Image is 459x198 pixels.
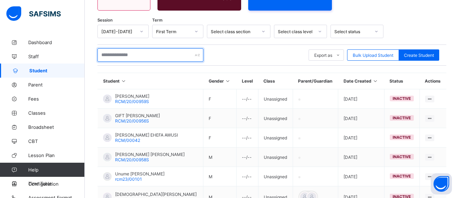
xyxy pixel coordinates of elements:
[28,152,85,158] span: Lesson Plan
[338,89,384,109] td: [DATE]
[115,176,142,182] span: rcm23/00101
[334,29,370,34] div: Select status
[258,167,293,186] td: Unassigned
[203,128,237,148] td: F
[393,115,411,120] span: inactive
[211,29,257,34] div: Select class section
[28,110,85,116] span: Classes
[237,109,258,128] td: --/--
[6,6,61,21] img: safsims
[203,167,237,186] td: M
[101,29,136,34] div: [DATE]-[DATE]
[293,73,338,89] th: Parent/Guardian
[115,113,160,118] span: GIFT [PERSON_NAME]
[97,18,113,23] span: Session
[225,78,231,84] i: Sort in Ascending Order
[115,94,149,99] span: [PERSON_NAME]
[203,109,237,128] td: F
[404,53,434,58] span: Create Student
[203,89,237,109] td: F
[393,135,411,140] span: inactive
[115,157,149,162] span: RCM/20/00958S
[28,82,85,88] span: Parent
[384,73,419,89] th: Status
[338,73,384,89] th: Date Created
[28,124,85,130] span: Broadsheet
[237,128,258,148] td: --/--
[314,53,332,58] span: Export as
[258,73,293,89] th: Class
[258,128,293,148] td: Unassigned
[372,78,378,84] i: Sort in Ascending Order
[115,138,140,143] span: RCM/00042
[237,89,258,109] td: --/--
[115,152,185,157] span: [PERSON_NAME] [PERSON_NAME]
[353,53,393,58] span: Bulk Upload Student
[258,109,293,128] td: Unassigned
[152,18,162,23] span: Term
[338,109,384,128] td: [DATE]
[28,181,84,187] span: Configuration
[115,132,178,138] span: [PERSON_NAME] EHEFA AWUSI
[115,192,197,197] span: [DEMOGRAPHIC_DATA][PERSON_NAME]
[115,118,149,124] span: RCM/20/00956S
[115,99,149,104] span: RCM/20/00959S
[115,171,165,176] span: Unume [PERSON_NAME]
[338,167,384,186] td: [DATE]
[98,73,203,89] th: Student
[203,148,237,167] td: M
[393,174,411,179] span: inactive
[121,78,127,84] i: Sort in Ascending Order
[156,29,190,34] div: First Term
[431,173,452,194] button: Open asap
[258,148,293,167] td: Unassigned
[237,148,258,167] td: --/--
[28,40,85,45] span: Dashboard
[258,89,293,109] td: Unassigned
[29,68,85,73] span: Student
[237,167,258,186] td: --/--
[338,128,384,148] td: [DATE]
[28,138,85,144] span: CBT
[28,54,85,59] span: Staff
[203,73,237,89] th: Gender
[338,148,384,167] td: [DATE]
[237,73,258,89] th: Level
[28,96,85,102] span: Fees
[393,96,411,101] span: inactive
[419,73,446,89] th: Actions
[28,167,84,173] span: Help
[393,154,411,159] span: inactive
[278,29,314,34] div: Select class level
